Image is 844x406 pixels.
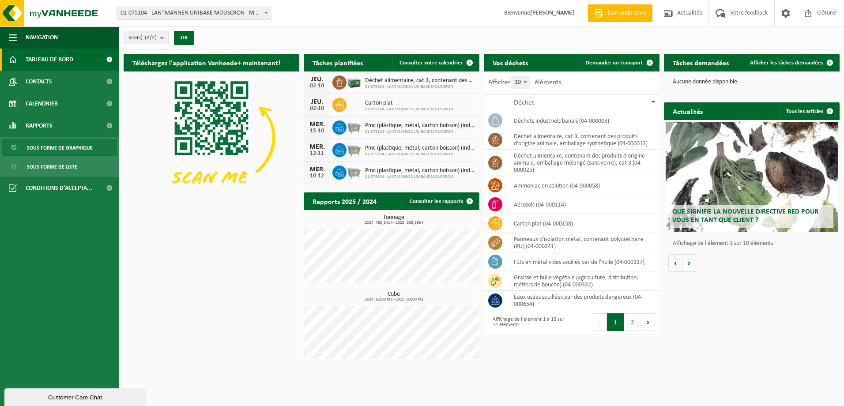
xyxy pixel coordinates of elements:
[2,158,117,175] a: Sous forme de liste
[673,79,831,85] p: Aucune donnée disponible.
[308,121,326,128] div: MER.
[530,10,574,16] strong: [PERSON_NAME]
[588,4,652,22] a: Demande devis
[507,271,659,291] td: graisse et huile végétale (agriculture, distribution, métiers de bouche) (04-000332)
[365,167,475,174] span: Pmc (plastique, métal, carton boisson) (industriel)
[308,150,326,157] div: 12-11
[308,76,326,83] div: JEU.
[507,214,659,233] td: carton plat (04-000158)
[117,7,271,19] span: 01-075104 - LANTMANNEN UNIBAKE MOUSCRON - MOUSCRON
[488,79,561,86] label: Afficher éléments
[174,31,194,45] button: OK
[308,83,326,89] div: 02-10
[308,98,326,105] div: JEU.
[664,54,738,71] h2: Tâches demandées
[507,176,659,195] td: Ammoniac en solution (04-000058)
[365,107,453,112] span: 01-075104 - LANTMANNEN UNIBAKE MOUSCRON
[682,254,696,272] button: Volgende
[308,297,479,302] span: 2024: 8,880 m3 - 2025: 0,000 m3
[4,387,147,406] iframe: chat widget
[27,139,93,156] span: Sous forme de graphique
[641,313,655,331] button: Next
[347,119,362,134] img: WB-2500-GAL-GY-01
[365,129,475,135] span: 01-075104 - LANTMANNEN UNIBAKE MOUSCRON
[511,76,530,89] span: 10
[365,84,475,90] span: 01-075104 - LANTMANNEN UNIBAKE MOUSCRON
[779,102,839,120] a: Tous les articles
[26,93,58,115] span: Calendrier
[308,173,326,179] div: 10-12
[484,54,537,71] h2: Vos déchets
[743,54,839,71] a: Afficher les tâches demandées
[672,208,818,224] span: Que signifie la nouvelle directive RED pour vous en tant que client ?
[308,166,326,173] div: MER.
[124,71,299,203] img: Download de VHEPlus App
[507,252,659,271] td: fûts en métal vides souillés par de l'huile (04-000327)
[26,177,92,199] span: Conditions d'accepta...
[308,291,479,302] h3: Cube
[507,150,659,176] td: déchet alimentaire, contenant des produits d'origine animale, emballage mélangé (sans verre), cat...
[124,31,169,44] button: Site(s)(2/2)
[365,174,475,180] span: 01-075104 - LANTMANNEN UNIBAKE MOUSCRON
[750,60,823,66] span: Afficher les tâches demandées
[593,313,607,331] button: Previous
[392,54,479,71] a: Consulter votre calendrier
[365,145,475,152] span: Pmc (plastique, métal, carton boisson) (industriel)
[27,158,77,175] span: Sous forme de liste
[308,128,326,134] div: 15-10
[403,192,479,210] a: Consulter les rapports
[514,99,534,106] span: Déchet
[304,54,372,71] h2: Tâches planifiées
[507,130,659,150] td: déchet alimentaire, cat 3, contenant des produits d'origine animale, emballage synthétique (04-00...
[399,60,463,66] span: Consulter votre calendrier
[308,105,326,112] div: 02-10
[606,9,648,18] span: Demande devis
[664,102,712,120] h2: Actualités
[26,71,52,93] span: Contacts
[607,313,624,331] button: 1
[365,77,475,84] span: Déchet alimentaire, cat 3, contenant des produits d'origine animale, emballage s...
[666,122,838,232] a: Que signifie la nouvelle directive RED pour vous en tant que client ?
[26,49,73,71] span: Tableau de bord
[507,291,659,310] td: eaux usées souillées par des produits dangereux (04-000654)
[2,139,117,156] a: Sous forme de graphique
[488,312,567,332] div: Affichage de l'élément 1 à 10 sur 14 éléments
[511,76,530,89] span: 10
[668,254,682,272] button: Vorige
[507,233,659,252] td: panneaux d'isolation métal, contenant polyuréthane (PU) (04-000241)
[579,54,659,71] a: Demander un transport
[365,100,453,107] span: Carton plat
[673,241,835,247] p: Affichage de l'élément 1 sur 10 éléments
[128,31,157,45] span: Site(s)
[507,195,659,214] td: aérosols (04-000114)
[26,115,53,137] span: Rapports
[308,143,326,150] div: MER.
[117,7,271,20] span: 01-075104 - LANTMANNEN UNIBAKE MOUSCRON - MOUSCRON
[365,122,475,129] span: Pmc (plastique, métal, carton boisson) (industriel)
[145,35,157,41] count: (2/2)
[308,214,479,225] h3: Tonnage
[304,192,385,210] h2: Rapports 2025 / 2024
[347,142,362,157] img: WB-2500-GAL-GY-01
[308,221,479,225] span: 2024: 786,641 t - 2025: 609,396 t
[365,152,475,157] span: 01-075104 - LANTMANNEN UNIBAKE MOUSCRON
[586,60,643,66] span: Demander un transport
[347,74,362,89] img: PB-LB-0680-HPE-GN-01
[347,164,362,179] img: WB-2500-GAL-GY-01
[124,54,289,71] h2: Téléchargez l'application Vanheede+ maintenant!
[507,111,659,130] td: déchets industriels banals (04-000008)
[624,313,641,331] button: 2
[26,26,58,49] span: Navigation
